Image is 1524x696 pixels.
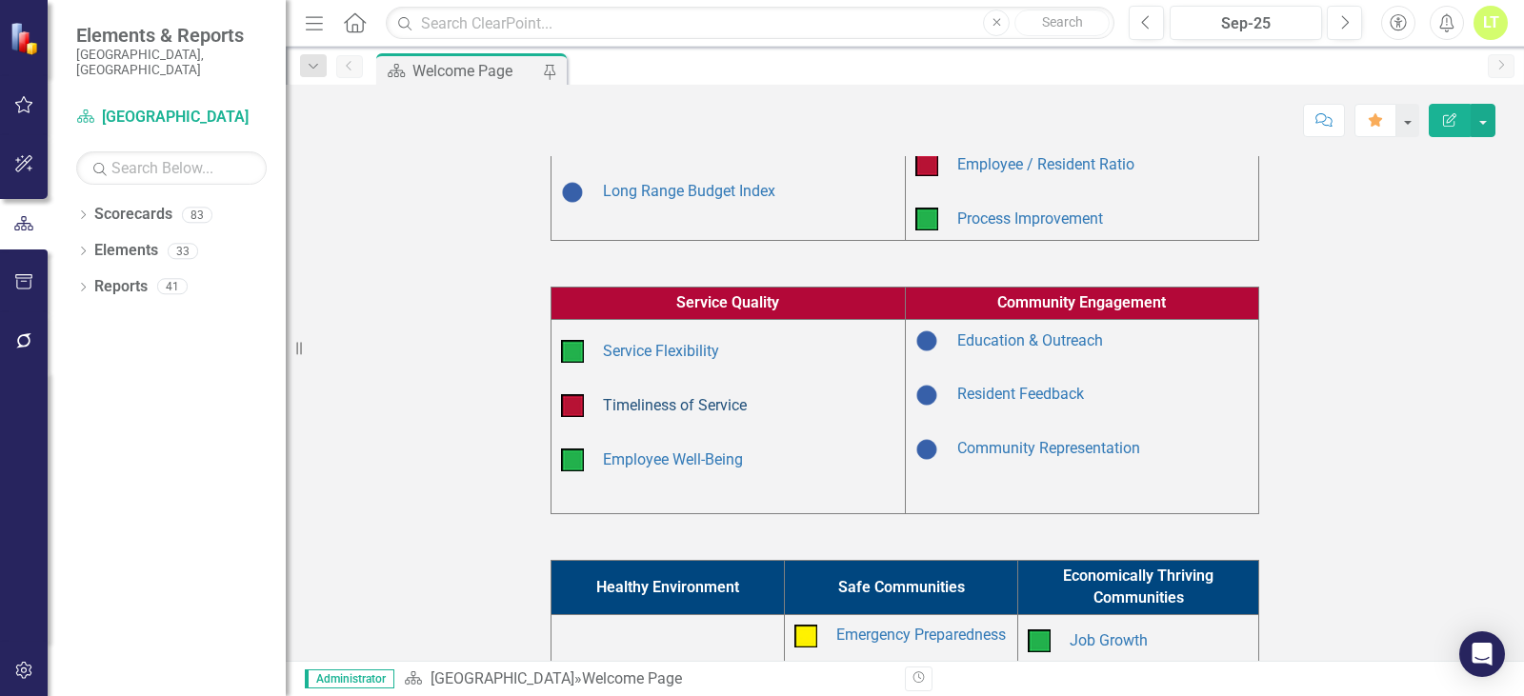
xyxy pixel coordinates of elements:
[94,276,148,298] a: Reports
[1014,10,1110,36] button: Search
[603,450,743,468] a: Employee Well-Being
[582,669,682,687] div: Welcome Page
[915,384,938,407] img: Baselining
[957,331,1103,349] a: Education & Outreach
[957,155,1134,173] a: Employee / Resident Ratio
[386,7,1114,40] input: Search ClearPoint...
[10,22,43,55] img: ClearPoint Strategy
[76,107,267,129] a: [GEOGRAPHIC_DATA]
[412,59,538,83] div: Welcome Page
[596,578,739,596] span: Healthy Environment
[561,340,584,363] img: On Target
[915,329,938,352] img: Baselining
[794,625,817,647] img: Caution
[1176,12,1315,35] div: Sep-25
[603,182,775,200] a: Long Range Budget Index
[94,204,172,226] a: Scorecards
[168,243,198,259] div: 33
[957,385,1084,403] a: Resident Feedback
[603,396,747,414] a: Timeliness of Service
[76,151,267,185] input: Search Below...
[915,153,938,176] img: Below Plan
[915,438,938,461] img: Baselining
[836,626,1006,644] a: Emergency Preparedness
[838,578,965,596] span: Safe Communities
[305,669,394,688] span: Administrator
[561,181,584,204] img: Baselining
[1474,6,1508,40] button: LT
[561,394,584,417] img: Below Plan
[76,47,267,78] small: [GEOGRAPHIC_DATA], [GEOGRAPHIC_DATA]
[76,24,267,47] span: Elements & Reports
[1070,631,1148,649] a: Job Growth
[1042,14,1083,30] span: Search
[997,293,1166,311] span: Community Engagement
[603,342,719,360] a: Service Flexibility
[404,668,891,690] div: »
[915,208,938,230] img: On Target
[1063,567,1213,607] span: Economically Thriving Communities
[182,207,212,223] div: 83
[561,448,584,471] img: On Target
[1028,629,1051,652] img: On Target
[957,209,1103,228] a: Process Improvement
[157,279,188,295] div: 41
[94,240,158,262] a: Elements
[1459,631,1505,677] div: Open Intercom Messenger
[431,669,574,687] a: [GEOGRAPHIC_DATA]
[957,439,1140,457] a: Community Representation
[1170,6,1322,40] button: Sep-25
[676,293,779,311] span: Service Quality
